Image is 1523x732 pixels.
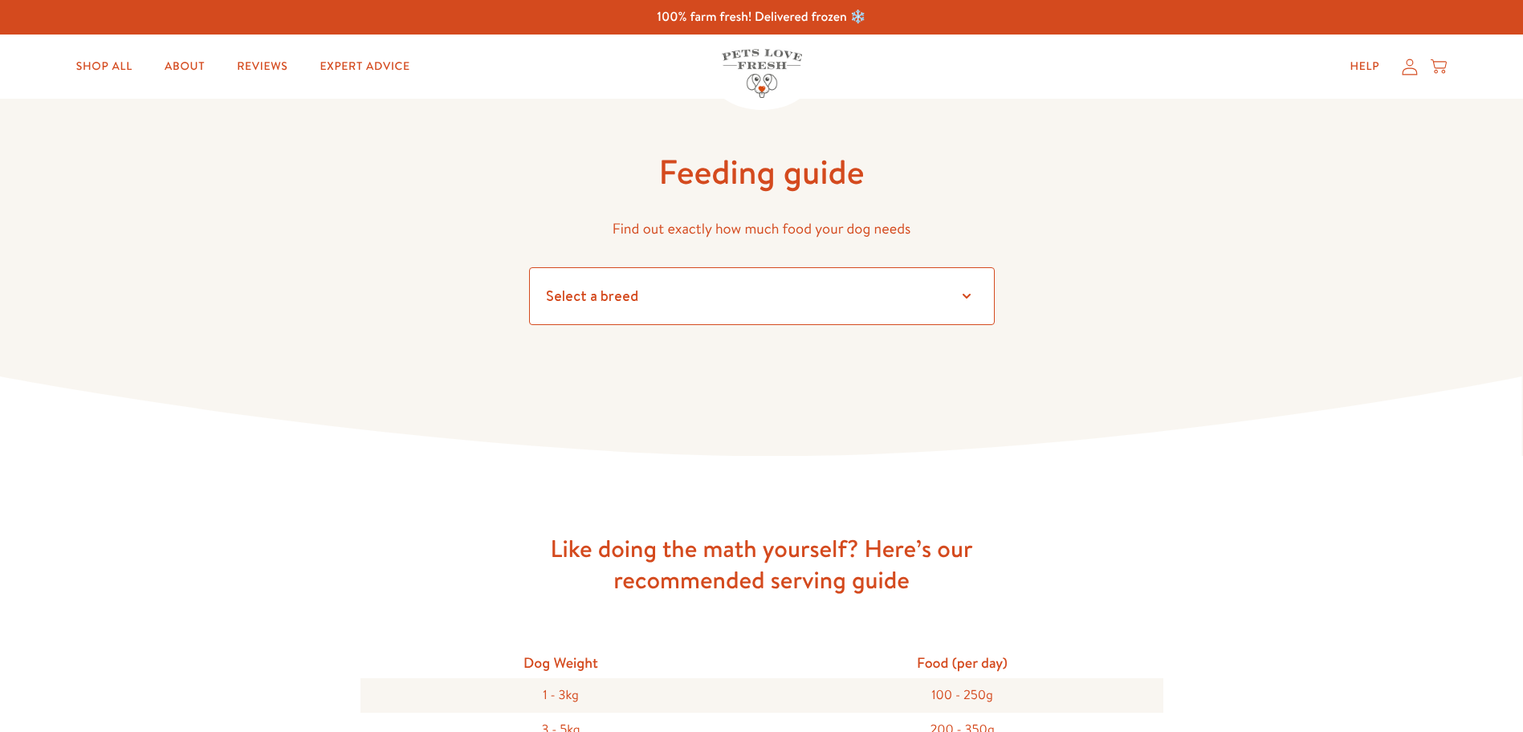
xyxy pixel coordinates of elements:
a: Expert Advice [307,51,423,83]
a: Reviews [224,51,300,83]
div: 100 - 250g [762,678,1163,713]
p: Find out exactly how much food your dog needs [529,217,995,242]
a: About [152,51,218,83]
div: Food (per day) [762,647,1163,678]
div: Dog Weight [360,647,762,678]
h3: Like doing the math yourself? Here’s our recommended serving guide [505,533,1019,596]
h1: Feeding guide [529,150,995,194]
div: 1 - 3kg [360,678,762,713]
img: Pets Love Fresh [722,49,802,98]
a: Help [1337,51,1392,83]
a: Shop All [63,51,145,83]
iframe: Gorgias live chat messenger [1443,657,1507,716]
